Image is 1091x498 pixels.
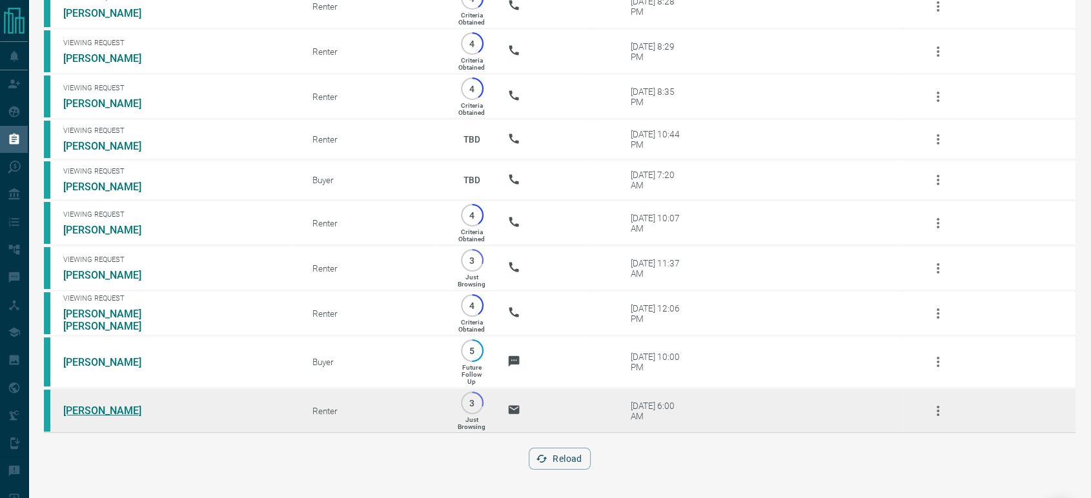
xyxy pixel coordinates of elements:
[44,292,50,334] div: condos.ca
[458,416,485,430] p: Just Browsing
[631,41,686,62] div: [DATE] 8:29 PM
[467,39,477,48] p: 4
[467,255,477,265] p: 3
[63,126,293,135] span: Viewing Request
[44,121,50,158] div: condos.ca
[44,247,50,289] div: condos.ca
[458,274,485,288] p: Just Browsing
[63,356,160,368] a: [PERSON_NAME]
[631,86,686,107] div: [DATE] 8:35 PM
[312,357,436,367] div: Buyer
[458,12,485,26] p: Criteria Obtained
[44,337,50,386] div: condos.ca
[458,57,485,71] p: Criteria Obtained
[63,308,160,332] a: [PERSON_NAME] [PERSON_NAME]
[631,170,686,190] div: [DATE] 7:20 AM
[63,404,160,417] a: [PERSON_NAME]
[529,448,590,470] button: Reload
[456,163,488,197] p: TBD
[631,303,686,324] div: [DATE] 12:06 PM
[63,255,293,264] span: Viewing Request
[467,301,477,310] p: 4
[312,1,436,12] div: Renter
[467,210,477,220] p: 4
[63,210,293,219] span: Viewing Request
[312,218,436,228] div: Renter
[44,202,50,244] div: condos.ca
[63,269,160,281] a: [PERSON_NAME]
[44,161,50,199] div: condos.ca
[631,213,686,234] div: [DATE] 10:07 AM
[63,39,293,47] span: Viewing Request
[63,224,160,236] a: [PERSON_NAME]
[631,401,686,421] div: [DATE] 6:00 AM
[63,294,293,303] span: Viewing Request
[631,352,686,372] div: [DATE] 10:00 PM
[44,30,50,72] div: condos.ca
[63,7,160,19] a: [PERSON_NAME]
[312,46,436,57] div: Renter
[312,175,436,185] div: Buyer
[631,258,686,279] div: [DATE] 11:37 AM
[63,84,293,92] span: Viewing Request
[63,181,160,193] a: [PERSON_NAME]
[63,52,160,65] a: [PERSON_NAME]
[312,263,436,274] div: Renter
[462,364,482,385] p: Future Follow Up
[467,398,477,408] p: 3
[631,129,686,150] div: [DATE] 10:44 PM
[312,406,436,416] div: Renter
[63,140,160,152] a: [PERSON_NAME]
[458,319,485,333] p: Criteria Obtained
[63,167,293,175] span: Viewing Request
[63,97,160,110] a: [PERSON_NAME]
[458,228,485,243] p: Criteria Obtained
[312,308,436,319] div: Renter
[458,102,485,116] p: Criteria Obtained
[467,84,477,94] p: 4
[44,75,50,117] div: condos.ca
[456,122,488,157] p: TBD
[312,92,436,102] div: Renter
[467,346,477,355] p: 5
[44,390,50,432] div: condos.ca
[312,134,436,144] div: Renter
